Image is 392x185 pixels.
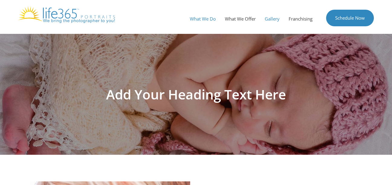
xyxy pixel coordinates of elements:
h1: Add Your Heading Text Here [27,88,365,101]
a: What We Offer [220,10,260,28]
a: Franchising [284,10,317,28]
a: What We Do [185,10,220,28]
a: Gallery [260,10,284,28]
a: Schedule Now [326,10,374,26]
img: Life365 [18,6,115,23]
